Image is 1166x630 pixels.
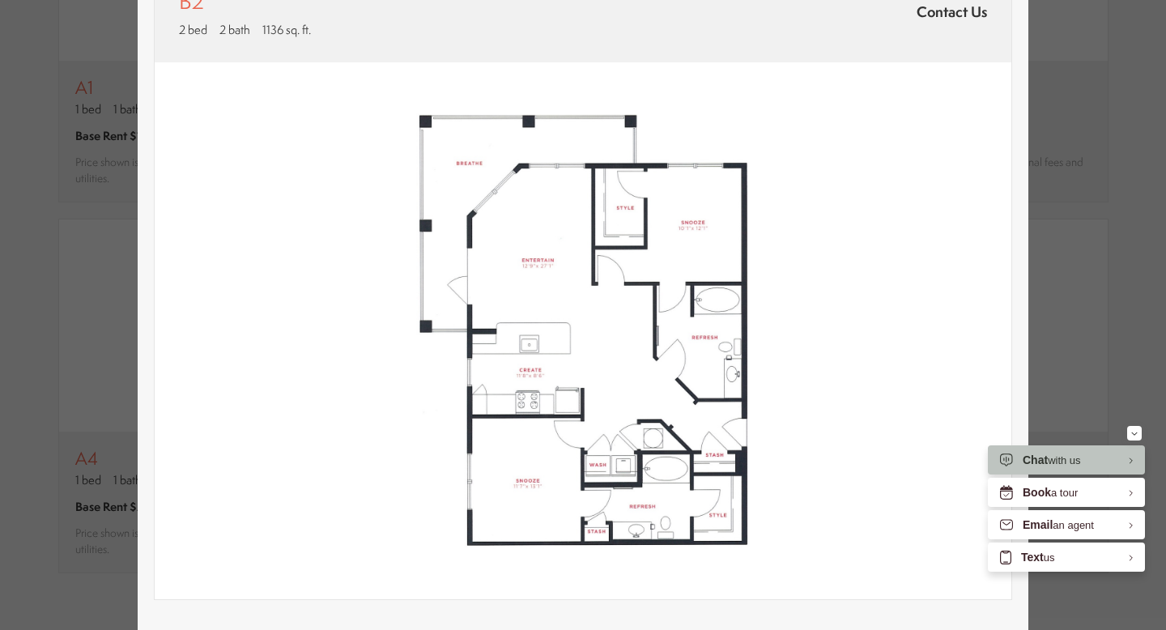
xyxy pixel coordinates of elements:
span: 2 bath [219,21,250,38]
img: B2 - 2 bedroom floor plan layout with 2 bathrooms and 1136 square feet [155,62,1011,600]
span: Contact Us [917,2,987,22]
span: 1136 sq. ft. [262,21,311,38]
span: 2 bed [179,21,207,38]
